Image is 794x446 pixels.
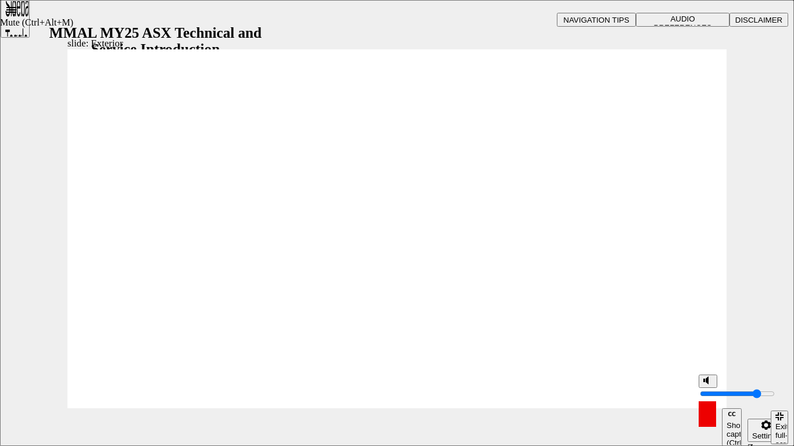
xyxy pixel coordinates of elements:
[636,13,729,27] button: AUDIO PREFERENCES
[735,16,782,24] span: DISCLAIMER
[557,13,636,27] button: NAVIGATION TIPS
[693,408,765,446] div: misc controls
[752,431,780,440] div: Settings
[771,411,788,444] button: Exit full-screen (Ctrl+Alt+F)
[563,16,629,24] span: NAVIGATION TIPS
[771,408,788,446] nav: slide navigation
[722,408,742,446] button: Show captions (Ctrl+Alt+C)
[747,419,785,442] button: Settings
[654,15,712,32] span: AUDIO PREFERENCES
[729,13,788,27] button: DISCLAIMER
